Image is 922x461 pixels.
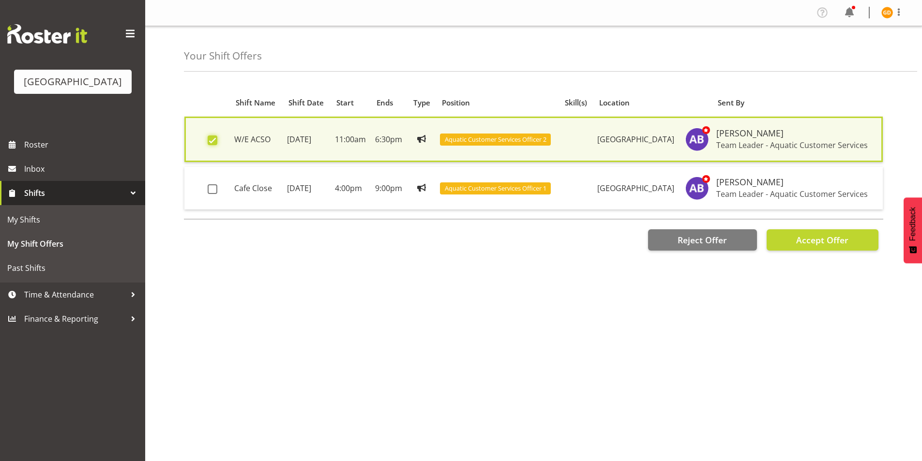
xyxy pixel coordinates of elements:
[331,167,371,209] td: 4:00pm
[2,232,143,256] a: My Shift Offers
[685,128,709,151] img: amber-jade-brass10310.jpg
[648,229,757,251] button: Reject Offer
[377,97,393,108] span: Ends
[599,97,630,108] span: Location
[331,117,371,162] td: 11:00am
[767,229,878,251] button: Accept Offer
[678,234,727,246] span: Reject Offer
[716,140,874,150] p: Team Leader - Aquatic Customer Services
[445,184,546,193] span: Aquatic Customer Services Officer 1
[7,237,138,251] span: My Shift Offers
[718,97,744,108] span: Sent By
[371,117,408,162] td: 6:30pm
[24,312,126,326] span: Finance & Reporting
[716,129,874,138] h5: [PERSON_NAME]
[904,197,922,263] button: Feedback - Show survey
[7,261,138,275] span: Past Shifts
[2,256,143,280] a: Past Shifts
[796,234,848,246] span: Accept Offer
[283,167,331,209] td: [DATE]
[230,117,283,162] td: W/E ACSO
[283,117,331,162] td: [DATE]
[445,135,546,144] span: Aquatic Customer Services Officer 2
[230,167,283,209] td: Cafe Close
[24,162,140,176] span: Inbox
[7,212,138,227] span: My Shifts
[288,97,324,108] span: Shift Date
[236,97,275,108] span: Shift Name
[24,287,126,302] span: Time & Attendance
[7,24,87,44] img: Rosterit website logo
[413,97,430,108] span: Type
[24,137,140,152] span: Roster
[184,50,262,61] h4: Your Shift Offers
[565,97,587,108] span: Skill(s)
[881,7,893,18] img: greer-dawson11572.jpg
[908,207,917,241] span: Feedback
[593,167,681,209] td: [GEOGRAPHIC_DATA]
[24,74,122,89] div: [GEOGRAPHIC_DATA]
[685,177,709,200] img: amber-jade-brass10310.jpg
[442,97,470,108] span: Position
[593,117,681,162] td: [GEOGRAPHIC_DATA]
[24,186,126,200] span: Shifts
[716,178,875,187] h5: [PERSON_NAME]
[2,208,143,232] a: My Shifts
[716,189,875,199] p: Team Leader - Aquatic Customer Services
[336,97,354,108] span: Start
[371,167,408,209] td: 9:00pm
